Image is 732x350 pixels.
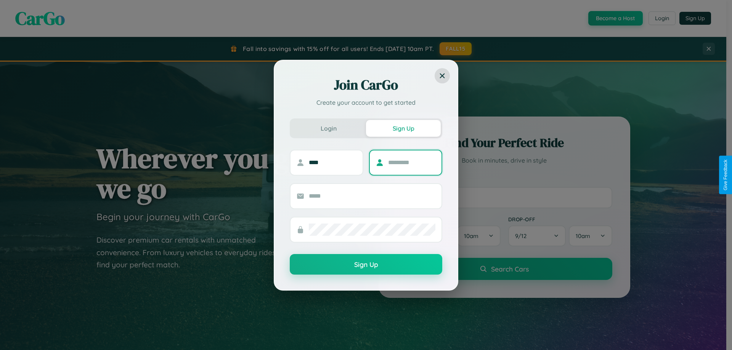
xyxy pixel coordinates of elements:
[291,120,366,137] button: Login
[290,254,442,275] button: Sign Up
[366,120,441,137] button: Sign Up
[723,160,728,190] div: Give Feedback
[290,76,442,94] h2: Join CarGo
[290,98,442,107] p: Create your account to get started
